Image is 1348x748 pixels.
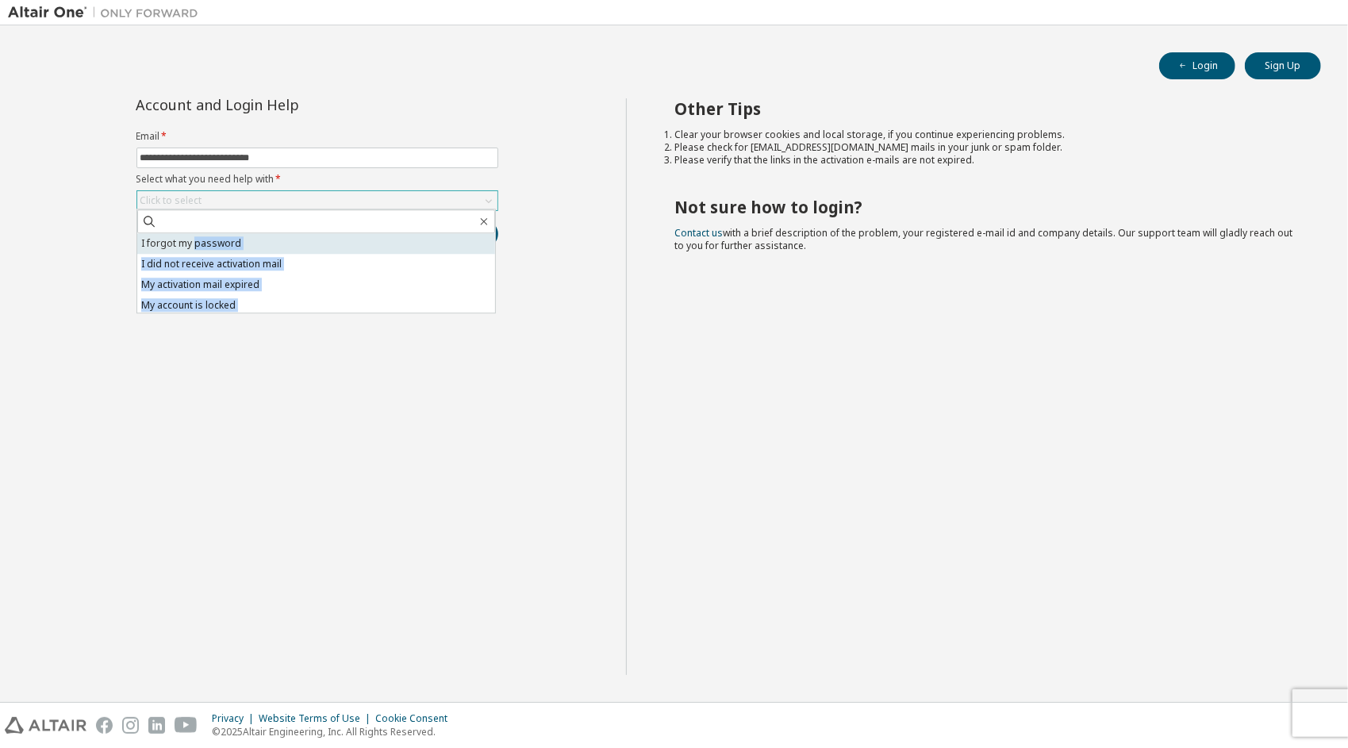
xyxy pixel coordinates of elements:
[212,725,457,738] p: © 2025 Altair Engineering, Inc. All Rights Reserved.
[122,717,139,734] img: instagram.svg
[674,98,1292,119] h2: Other Tips
[674,129,1292,141] li: Clear your browser cookies and local storage, if you continue experiencing problems.
[137,233,495,254] li: I forgot my password
[674,154,1292,167] li: Please verify that the links in the activation e-mails are not expired.
[5,717,86,734] img: altair_logo.svg
[175,717,198,734] img: youtube.svg
[137,191,497,210] div: Click to select
[148,717,165,734] img: linkedin.svg
[674,197,1292,217] h2: Not sure how to login?
[140,194,202,207] div: Click to select
[136,173,498,186] label: Select what you need help with
[8,5,206,21] img: Altair One
[96,717,113,734] img: facebook.svg
[259,712,375,725] div: Website Terms of Use
[375,712,457,725] div: Cookie Consent
[212,712,259,725] div: Privacy
[674,226,1292,252] span: with a brief description of the problem, your registered e-mail id and company details. Our suppo...
[1245,52,1321,79] button: Sign Up
[674,226,723,240] a: Contact us
[674,141,1292,154] li: Please check for [EMAIL_ADDRESS][DOMAIN_NAME] mails in your junk or spam folder.
[1159,52,1235,79] button: Login
[136,130,498,143] label: Email
[136,98,426,111] div: Account and Login Help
